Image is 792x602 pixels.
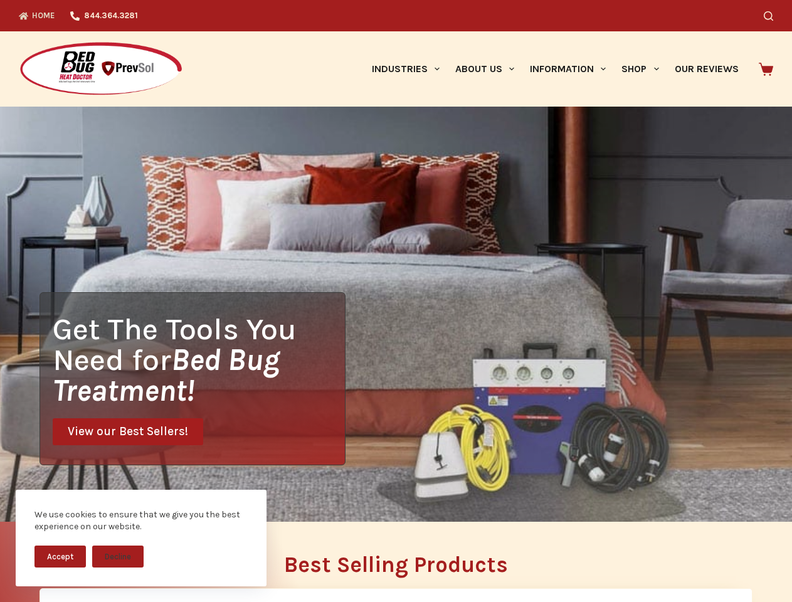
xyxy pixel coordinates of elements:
[614,31,667,107] a: Shop
[40,554,752,576] h2: Best Selling Products
[92,546,144,568] button: Decline
[19,41,183,97] img: Prevsol/Bed Bug Heat Doctor
[10,5,48,43] button: Open LiveChat chat widget
[364,31,447,107] a: Industries
[667,31,746,107] a: Our Reviews
[764,11,773,21] button: Search
[53,342,280,408] i: Bed Bug Treatment!
[68,426,188,438] span: View our Best Sellers!
[34,509,248,533] div: We use cookies to ensure that we give you the best experience on our website.
[53,418,203,445] a: View our Best Sellers!
[53,314,345,406] h1: Get The Tools You Need for
[364,31,746,107] nav: Primary
[522,31,614,107] a: Information
[34,546,86,568] button: Accept
[447,31,522,107] a: About Us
